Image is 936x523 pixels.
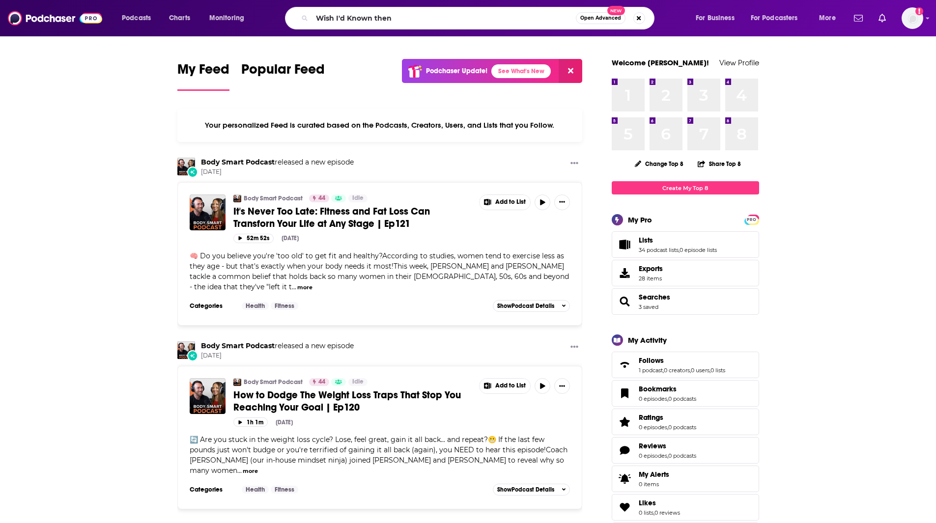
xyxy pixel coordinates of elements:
[177,341,195,359] img: Body Smart Podcast
[271,302,298,310] a: Fitness
[629,158,690,170] button: Change Top 8
[612,231,759,258] span: Lists
[233,205,472,230] a: It's Never Too Late: Fitness and Fat Loss Can Transforn Your Life at Any Stage | Ep121
[719,58,759,67] a: View Profile
[190,486,234,494] h3: Categories
[352,193,364,203] span: Idle
[639,470,669,479] span: My Alerts
[615,238,635,251] a: Lists
[875,10,890,27] a: Show notifications dropdown
[639,424,667,431] a: 0 episodes
[639,441,666,450] span: Reviews
[233,417,268,427] button: 1h 1m
[233,194,241,202] img: Body Smart Podcast
[426,67,487,75] p: Podchaser Update!
[744,10,812,26] button: open menu
[679,247,680,253] span: ,
[639,264,663,273] span: Exports
[309,378,329,386] a: 44
[576,12,625,24] button: Open AdvancedNew
[297,283,312,292] button: more
[352,377,364,387] span: Idle
[639,385,677,393] span: Bookmarks
[318,193,325,203] span: 44
[639,481,669,488] span: 0 items
[237,466,242,475] span: ...
[607,6,625,15] span: New
[201,158,275,166] a: Body Smart Podcast
[639,498,680,507] a: Likes
[242,486,269,494] a: Health
[169,11,190,25] span: Charts
[348,378,368,386] a: Idle
[612,352,759,378] span: Follows
[312,10,576,26] input: Search podcasts, credits, & more...
[639,385,696,393] a: Bookmarks
[177,158,195,175] img: Body Smart Podcast
[639,395,667,402] a: 0 episodes
[639,509,653,516] a: 0 lists
[615,443,635,457] a: Reviews
[190,194,226,230] a: It's Never Too Late: Fitness and Fat Loss Can Transforn Your Life at Any Stage | Ep121
[696,11,735,25] span: For Business
[567,341,582,354] button: Show More Button
[493,300,570,312] button: ShowPodcast Details
[639,247,679,253] a: 34 podcast lists
[915,7,923,15] svg: Add a profile image
[667,395,668,402] span: ,
[612,466,759,492] a: My Alerts
[190,378,226,414] img: How to Dodge The Weight Loss Traps That Stop You Reaching Your Goal | Ep120
[639,356,725,365] a: Follows
[680,247,717,253] a: 0 episode lists
[639,498,656,507] span: Likes
[667,424,668,431] span: ,
[554,378,570,394] button: Show More Button
[493,484,570,495] button: ShowPodcast Details
[654,509,680,516] a: 0 reviews
[115,10,164,26] button: open menu
[209,11,244,25] span: Monitoring
[639,441,696,450] a: Reviews
[615,295,635,308] a: Searches
[233,389,472,413] a: How to Dodge The Weight Loss Traps That Stop You Reaching Your Goal | Ep120
[233,389,461,413] span: How to Dodge The Weight Loss Traps That Stop You Reaching Your Goal | Ep120
[612,437,759,464] span: Reviews
[497,486,554,493] span: Show Podcast Details
[615,472,635,486] span: My Alerts
[639,452,667,459] a: 0 episodes
[233,378,241,386] a: Body Smart Podcast
[819,11,836,25] span: More
[751,11,798,25] span: For Podcasters
[187,166,198,177] div: New Episode
[615,415,635,429] a: Ratings
[709,367,710,374] span: ,
[201,158,354,167] h3: released a new episode
[580,16,621,21] span: Open Advanced
[241,61,325,91] a: Popular Feed
[309,194,329,202] a: 44
[612,494,759,521] span: Likes
[612,260,759,286] a: Exports
[691,367,709,374] a: 0 users
[292,282,296,291] span: ...
[177,61,229,83] span: My Feed
[664,367,690,374] a: 0 creators
[668,395,696,402] a: 0 podcasts
[639,293,670,302] a: Searches
[612,58,709,67] a: Welcome [PERSON_NAME]!
[668,452,696,459] a: 0 podcasts
[242,302,269,310] a: Health
[201,341,354,351] h3: released a new episode
[495,198,526,206] span: Add to List
[282,235,299,242] div: [DATE]
[663,367,664,374] span: ,
[202,10,257,26] button: open menu
[653,509,654,516] span: ,
[187,350,198,361] div: New Episode
[667,452,668,459] span: ,
[495,382,526,389] span: Add to List
[554,194,570,210] button: Show More Button
[201,352,354,360] span: [DATE]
